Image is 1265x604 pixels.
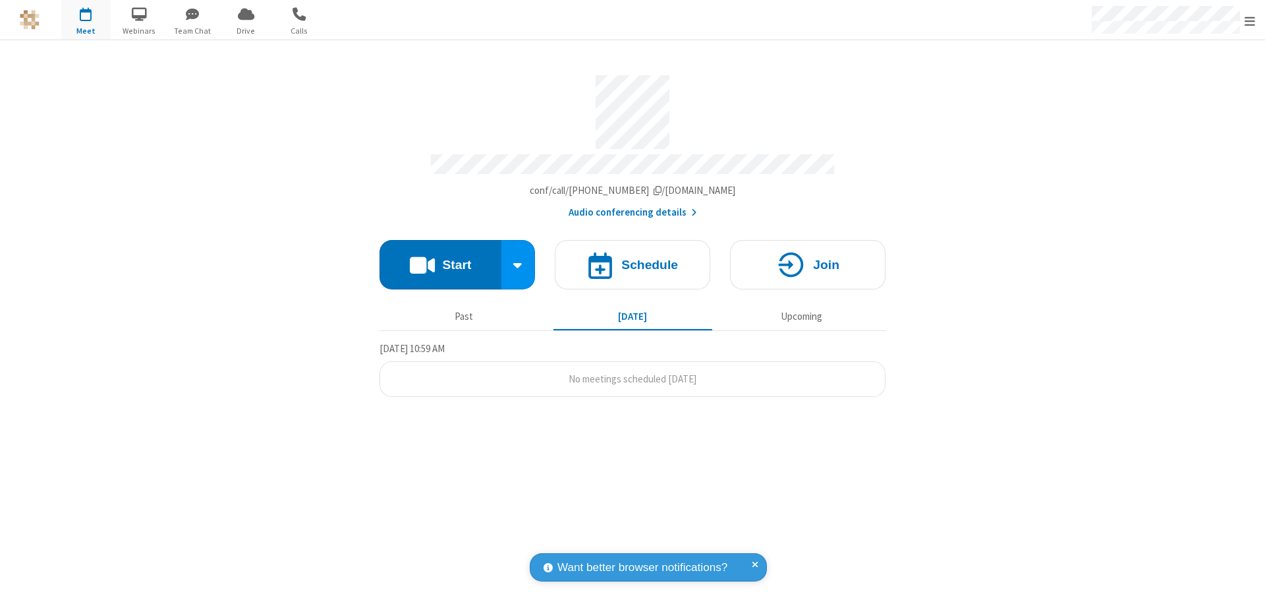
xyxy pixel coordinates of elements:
[168,25,217,37] span: Team Chat
[730,240,885,289] button: Join
[722,304,881,329] button: Upcoming
[621,258,678,271] h4: Schedule
[569,373,696,385] span: No meetings scheduled [DATE]
[530,184,736,196] span: Copy my meeting room link
[530,183,736,198] button: Copy my meeting room linkCopy my meeting room link
[553,304,712,329] button: [DATE]
[442,258,471,271] h4: Start
[379,342,445,355] span: [DATE] 10:59 AM
[379,341,885,398] section: Today's Meetings
[115,25,164,37] span: Webinars
[20,10,40,30] img: QA Selenium DO NOT DELETE OR CHANGE
[385,304,544,329] button: Past
[379,240,501,289] button: Start
[221,25,271,37] span: Drive
[501,240,536,289] div: Start conference options
[275,25,324,37] span: Calls
[379,65,885,220] section: Account details
[61,25,111,37] span: Meet
[555,240,710,289] button: Schedule
[813,258,839,271] h4: Join
[569,205,697,220] button: Audio conferencing details
[557,559,727,576] span: Want better browser notifications?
